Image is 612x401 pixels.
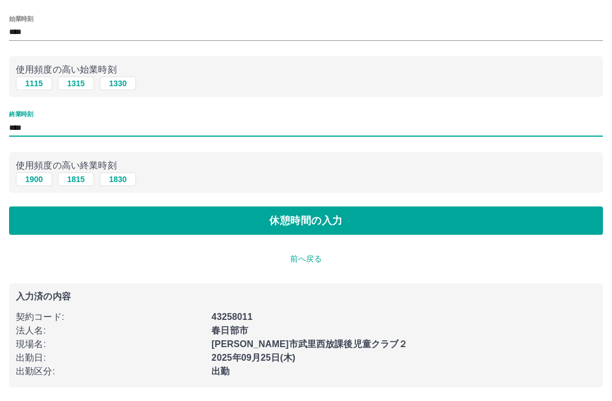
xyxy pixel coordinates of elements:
[9,110,33,119] label: 終業時刻
[16,172,52,186] button: 1900
[9,253,603,265] p: 前へ戻る
[58,172,94,186] button: 1815
[16,77,52,90] button: 1115
[16,310,205,324] p: 契約コード :
[16,159,596,172] p: 使用頻度の高い終業時刻
[9,206,603,235] button: 休憩時間の入力
[16,324,205,337] p: 法人名 :
[16,337,205,351] p: 現場名 :
[16,63,596,77] p: 使用頻度の高い始業時刻
[211,312,252,322] b: 43258011
[100,77,136,90] button: 1330
[211,326,248,335] b: 春日部市
[58,77,94,90] button: 1315
[211,353,295,362] b: 2025年09月25日(木)
[9,14,33,23] label: 始業時刻
[211,339,407,349] b: [PERSON_NAME]市武里西放課後児童クラブ２
[16,365,205,378] p: 出勤区分 :
[100,172,136,186] button: 1830
[16,351,205,365] p: 出勤日 :
[16,292,596,301] p: 入力済の内容
[211,366,229,376] b: 出勤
